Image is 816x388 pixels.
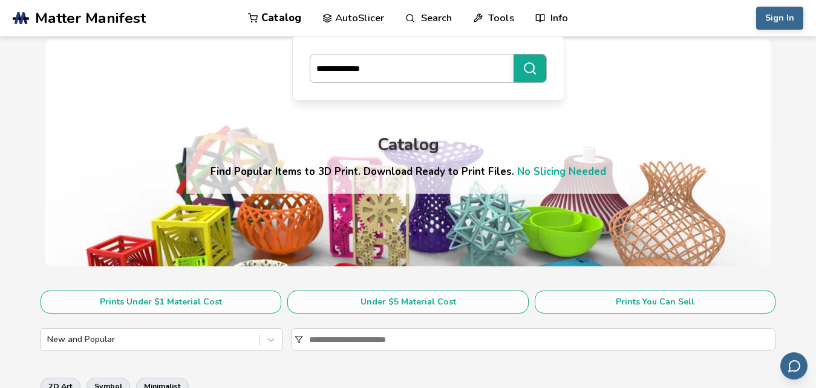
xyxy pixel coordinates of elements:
[211,165,606,179] h4: Find Popular Items to 3D Print. Download Ready to Print Files.
[535,291,775,314] button: Prints You Can Sell
[41,291,281,314] button: Prints Under $1 Material Cost
[377,136,439,154] div: Catalog
[35,10,146,27] span: Matter Manifest
[756,7,803,30] button: Sign In
[47,335,50,344] input: New and Popular
[517,165,606,179] a: No Slicing Needed
[780,352,808,380] button: Send feedback via email
[287,291,528,314] button: Under $5 Material Cost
